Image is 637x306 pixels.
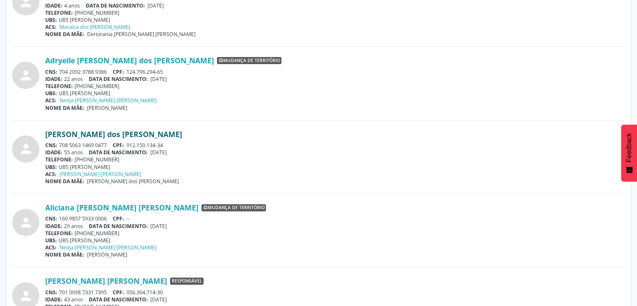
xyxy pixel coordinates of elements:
[45,23,57,31] span: ACS:
[126,68,163,75] span: 124.796.294-65
[150,75,167,83] span: [DATE]
[45,16,625,23] div: UBS [PERSON_NAME]
[59,171,141,178] a: [PERSON_NAME] [PERSON_NAME]
[45,156,625,163] div: [PHONE_NUMBER]
[45,156,73,163] span: TELEFONE:
[45,90,625,97] div: UBS [PERSON_NAME]
[18,68,34,83] i: person
[45,223,62,230] span: IDADE:
[45,163,57,171] span: UBS:
[113,215,124,222] span: CPF:
[45,104,84,112] span: NOME DA MÃE:
[18,141,34,156] i: person
[45,56,214,65] a: Adryelle [PERSON_NAME] dos [PERSON_NAME]
[45,237,57,244] span: UBS:
[45,97,57,104] span: ACS:
[45,230,625,237] div: [PHONE_NUMBER]
[45,230,73,237] span: TELEFONE:
[87,251,127,258] span: [PERSON_NAME]
[45,83,73,90] span: TELEFONE:
[45,2,62,9] span: IDADE:
[126,215,130,222] span: --
[45,68,57,75] span: CNS:
[201,204,266,212] span: Mudança de território
[625,133,633,162] span: Feedback
[45,276,167,285] a: [PERSON_NAME] [PERSON_NAME]
[87,31,196,38] span: Deriorania [PERSON_NAME] [PERSON_NAME]
[59,23,130,31] a: Maraisa dos [PERSON_NAME]
[45,163,625,171] div: UBS [PERSON_NAME]
[45,16,57,23] span: UBS:
[45,251,84,258] span: NOME DA MÃE:
[45,237,625,244] div: UBS [PERSON_NAME]
[87,178,179,185] span: [PERSON_NAME] dos [PERSON_NAME]
[45,2,625,9] div: 4 anos
[45,83,625,90] div: [PHONE_NUMBER]
[45,171,57,178] span: ACS:
[45,130,182,139] a: [PERSON_NAME] dos [PERSON_NAME]
[45,296,62,303] span: IDADE:
[45,215,625,222] div: 160 9857 5933 0006
[45,149,625,156] div: 55 anos
[45,223,625,230] div: 29 anos
[113,289,124,296] span: CPF:
[59,97,157,104] a: Nedja [PERSON_NAME] [PERSON_NAME]
[45,142,625,149] div: 708 5063 1469 0477
[45,296,625,303] div: 43 anos
[89,296,148,303] span: DATA DE NASCIMENTO:
[45,68,625,75] div: 704 2092 3788 9386
[87,104,127,112] span: [PERSON_NAME]
[45,215,57,222] span: CNS:
[150,149,167,156] span: [DATE]
[86,2,145,9] span: DATA DE NASCIMENTO:
[45,149,62,156] span: IDADE:
[45,203,199,212] a: Aliciana [PERSON_NAME] [PERSON_NAME]
[45,142,57,149] span: CNS:
[45,75,625,83] div: 22 anos
[113,142,124,149] span: CPF:
[126,142,163,149] span: 912.150.134-34
[217,57,281,65] span: Mudança de território
[89,149,148,156] span: DATA DE NASCIMENTO:
[147,2,164,9] span: [DATE]
[89,223,148,230] span: DATA DE NASCIMENTO:
[89,75,148,83] span: DATA DE NASCIMENTO:
[45,9,625,16] div: [PHONE_NUMBER]
[45,178,84,185] span: NOME DA MÃE:
[59,244,157,251] a: Nedja [PERSON_NAME] [PERSON_NAME]
[45,90,57,97] span: UBS:
[45,244,57,251] span: ACS:
[18,215,34,230] i: person
[126,289,163,296] span: 056.304.714-30
[150,296,167,303] span: [DATE]
[45,75,62,83] span: IDADE:
[45,289,625,296] div: 701 0098 7331 7395
[45,31,84,38] span: NOME DA MÃE:
[170,277,204,285] span: Responsável
[45,289,57,296] span: CNS:
[113,68,124,75] span: CPF:
[45,9,73,16] span: TELEFONE:
[150,223,167,230] span: [DATE]
[621,124,637,182] button: Feedback - Mostrar pesquisa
